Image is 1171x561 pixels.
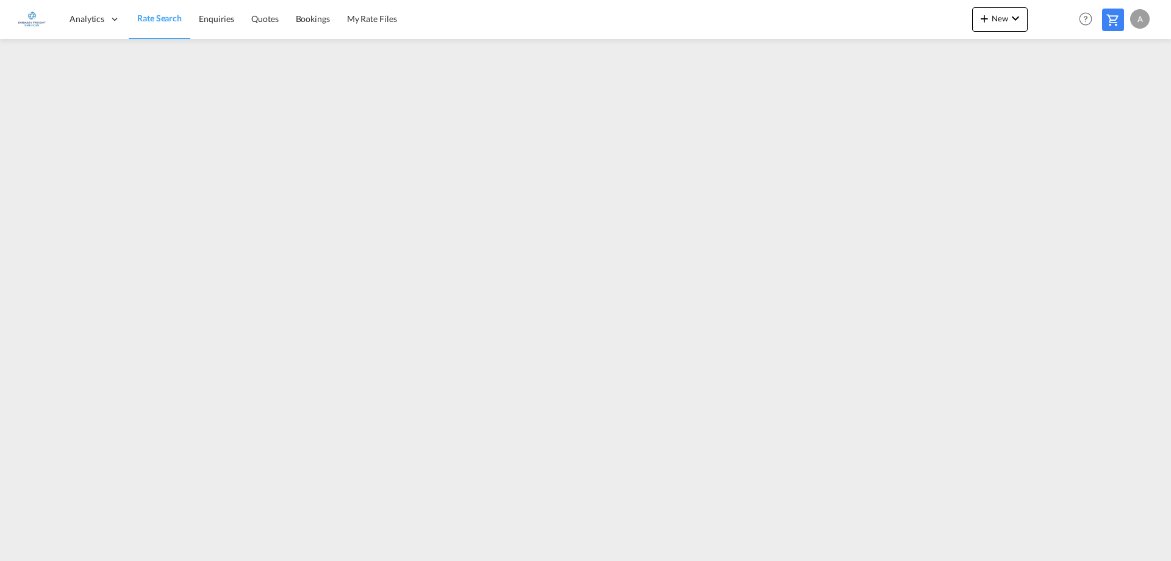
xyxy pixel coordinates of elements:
md-icon: icon-chevron-down [1008,11,1023,26]
button: icon-plus 400-fgNewicon-chevron-down [972,7,1028,32]
span: Rate Search [137,13,182,23]
md-icon: icon-plus 400-fg [977,11,992,26]
div: A [1130,9,1150,29]
span: Analytics [70,13,104,25]
span: Quotes [251,13,278,24]
span: My Rate Files [347,13,397,24]
span: Bookings [296,13,330,24]
span: Help [1075,9,1096,29]
img: e1326340b7c511ef854e8d6a806141ad.jpg [18,5,46,33]
span: New [977,13,1023,23]
span: Enquiries [199,13,234,24]
div: Help [1075,9,1102,31]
